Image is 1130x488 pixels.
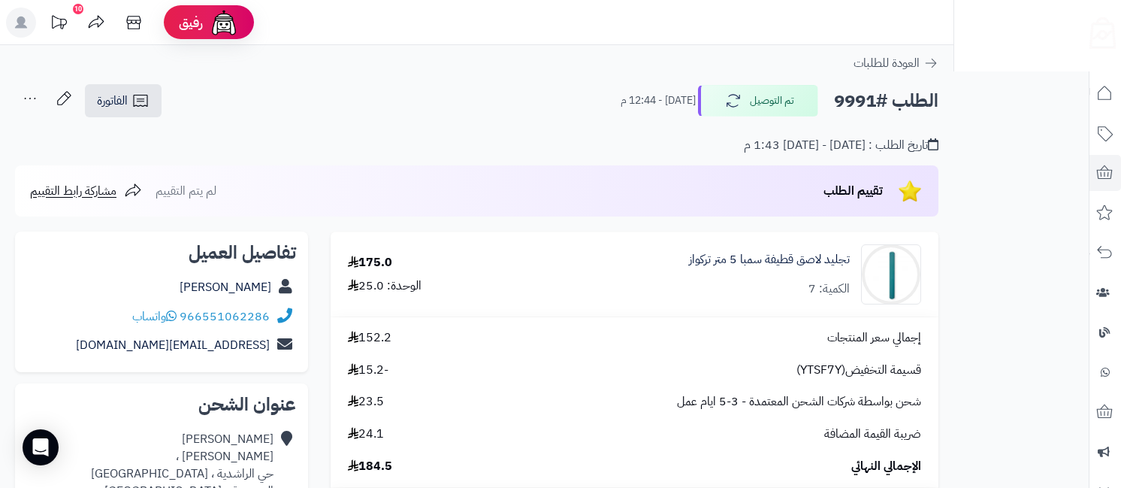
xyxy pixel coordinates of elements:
span: إجمالي سعر المنتجات [827,329,921,347]
div: الكمية: 7 [808,280,850,298]
div: 175.0 [348,254,392,271]
div: 10 [73,4,83,14]
img: logo [1080,11,1116,49]
img: WhatsApp%20Image%202020-06-14%20at%2017.21.10%20(1)-90x90.jpeg [862,244,920,305]
span: -15.2 [348,362,388,379]
a: [PERSON_NAME] [180,278,271,296]
span: ضريبة القيمة المضافة [824,426,921,443]
a: تجليد لاصق قطيفة سمبا 5 متر تركواز [689,251,850,268]
a: العودة للطلبات [854,54,938,72]
h2: عنوان الشحن [27,396,296,414]
a: 966551062286 [180,308,270,326]
span: رفيق [179,14,203,32]
div: Open Intercom Messenger [23,429,59,465]
a: مشاركة رابط التقييم [30,182,142,200]
a: [EMAIL_ADDRESS][DOMAIN_NAME] [76,336,270,354]
button: تم التوصيل [698,85,818,117]
a: الفاتورة [85,84,162,117]
span: العودة للطلبات [854,54,920,72]
span: 23.5 [348,393,384,411]
div: تاريخ الطلب : [DATE] - [DATE] 1:43 م [744,137,938,154]
span: مشاركة رابط التقييم [30,182,116,200]
span: لم يتم التقييم [156,182,216,200]
span: الفاتورة [97,92,128,110]
span: تقييم الطلب [823,182,883,200]
span: 184.5 [348,458,392,475]
span: الإجمالي النهائي [851,458,921,475]
a: واتساب [132,308,177,326]
span: 24.1 [348,426,384,443]
small: [DATE] - 12:44 م [621,93,696,108]
span: قسيمة التخفيض(YTSF7Y) [796,362,921,379]
img: ai-face.png [209,8,239,38]
h2: تفاصيل العميل [27,244,296,262]
div: الوحدة: 25.0 [348,277,421,295]
a: تحديثات المنصة [40,8,77,41]
h2: الطلب #9991 [834,86,938,117]
span: شحن بواسطة شركات الشحن المعتمدة - 3-5 ايام عمل [677,393,921,411]
span: 152.2 [348,329,391,347]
